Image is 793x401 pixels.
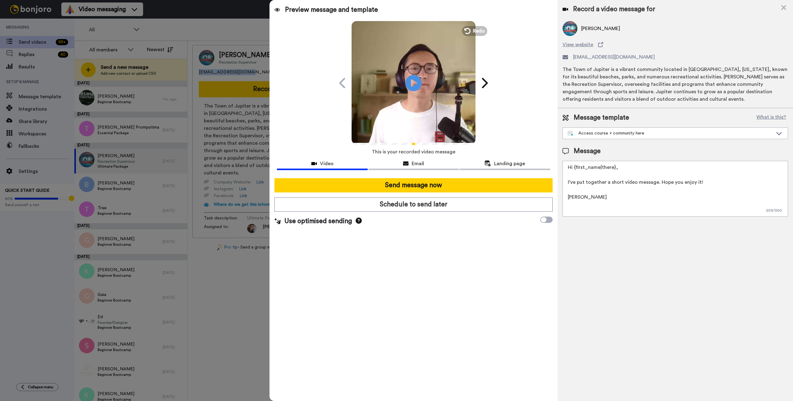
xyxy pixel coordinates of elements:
[284,217,352,226] span: Use optimised sending
[372,145,455,159] span: This is your recorded video message
[494,160,525,167] span: Landing page
[563,41,593,48] span: View website
[755,113,788,122] button: What is this?
[274,178,552,192] button: Send message now
[274,197,552,212] button: Schedule to send later
[320,160,334,167] span: Video
[573,53,655,61] span: [EMAIL_ADDRESS][DOMAIN_NAME]
[563,161,788,217] textarea: Hi {first_name|there}, I’ve put together a short video message. Hope you enjoy it! [PERSON_NAME]
[568,130,773,136] div: Access course + community here
[563,41,788,48] a: View website
[574,113,629,122] span: Message template
[568,131,574,136] img: nextgen-template.svg
[412,160,424,167] span: Email
[574,147,601,156] span: Message
[563,66,788,103] div: The Town of Jupiter is a vibrant community located in [GEOGRAPHIC_DATA], [US_STATE], known for it...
